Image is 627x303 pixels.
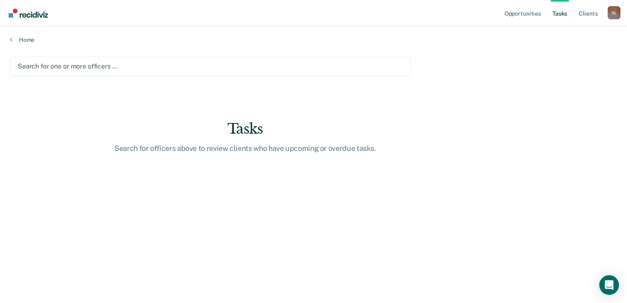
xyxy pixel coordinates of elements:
button: Profile dropdown button [607,6,620,19]
div: Search for officers above to review clients who have upcoming or overdue tasks. [114,144,376,153]
div: Open Intercom Messenger [599,275,619,295]
div: Tasks [114,121,376,137]
img: Recidiviz [9,9,48,18]
div: S L [607,6,620,19]
a: Home [10,36,617,43]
